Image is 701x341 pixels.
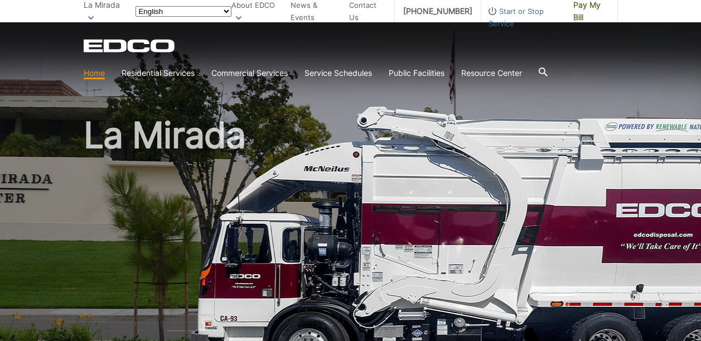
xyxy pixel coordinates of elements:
[136,6,231,17] select: Select a language
[84,67,105,79] a: Home
[211,67,288,79] a: Commercial Services
[84,39,176,52] a: EDCD logo. Return to the homepage.
[304,67,372,79] a: Service Schedules
[389,67,444,79] a: Public Facilities
[461,67,522,79] a: Resource Center
[122,67,195,79] a: Residential Services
